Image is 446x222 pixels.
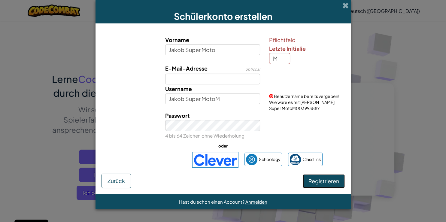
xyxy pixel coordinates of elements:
span: oder [215,141,231,150]
img: classlink-logo-small.png [290,154,301,165]
span: Pflichtfeld [269,35,343,44]
small: 4 bis 64 Zeichen ohne Wiederholung [165,133,244,138]
span: E-Mail-Adresse [165,65,208,72]
span: Passwort [165,112,190,119]
span: Schülerkonto erstellen [174,11,272,22]
span: Letzte Initialie [269,45,306,52]
div: Über Google anmelden. Wird in neuem Tab geöffnet. [124,153,186,166]
span: Zurück [108,177,125,184]
span: Vorname [165,36,189,43]
iframe: Schaltfläche „Über Google anmelden“ [121,153,189,166]
button: Registrieren [303,174,345,188]
span: ClassLink [302,155,321,164]
a: Anmelden [245,199,267,205]
button: Zurück [102,174,131,188]
img: schoology.png [246,154,257,165]
span: Hast du schon einen Account? [179,199,245,205]
span: Schoology [259,155,281,164]
span: Registrieren [308,178,339,184]
span: Username [165,85,192,92]
img: clever-logo-blue.png [192,152,238,168]
span: Benutzername bereits vergeben! Wie wäre es mit [PERSON_NAME] Super MotoM00399388? [269,93,339,111]
span: optional [245,67,260,71]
